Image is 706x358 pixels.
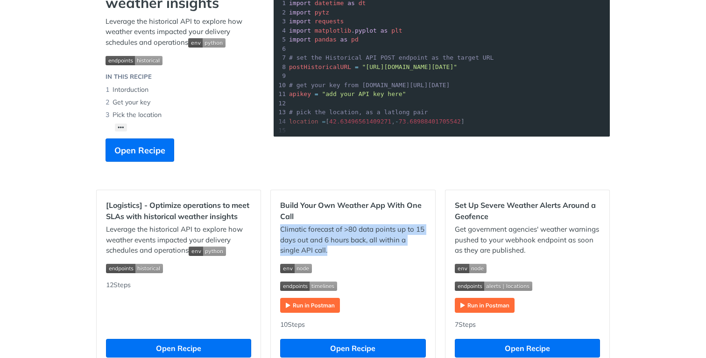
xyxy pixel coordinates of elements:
p: Climatic forecast of >80 data points up to 15 days out and 6 hours back, all within a single API ... [280,224,425,256]
img: env [189,247,226,256]
h2: Build Your Own Weather App With One Call [280,200,425,222]
img: endpoint [280,282,337,291]
span: Expand image [189,246,226,255]
span: Expand image [455,280,600,291]
div: IN THIS RECIPE [106,72,152,82]
div: 7 Steps [455,320,600,330]
li: Get your key [106,96,255,109]
img: endpoint [455,282,532,291]
button: Open Recipe [106,138,174,162]
p: Leverage the historical API to explore how weather events impacted your delivery schedules and op... [106,224,251,256]
img: env [280,264,312,273]
button: Open Recipe [280,339,425,358]
button: Open Recipe [455,339,600,358]
span: Expand image [106,55,255,65]
li: Pick the location [106,109,255,121]
span: Expand image [106,263,251,274]
img: Run in Postman [280,298,340,313]
span: Expand image [455,263,600,274]
img: endpoint [106,264,163,273]
a: Expand image [455,300,515,309]
span: Expand image [280,280,425,291]
li: Intorduction [106,83,255,96]
img: env [188,38,226,48]
h2: [Logistics] - Optimize operations to meet SLAs with historical weather insights [106,200,251,222]
img: endpoint [106,56,162,65]
button: Open Recipe [106,339,251,358]
p: Leverage the historical API to explore how weather events impacted your delivery schedules and op... [106,16,255,48]
h2: Set Up Severe Weather Alerts Around a Geofence [455,200,600,222]
div: 12 Steps [106,280,251,330]
span: Expand image [280,263,425,274]
p: Get government agencies' weather warnings pushed to your webhook endpoint as soon as they are pub... [455,224,600,256]
img: Run in Postman [455,298,515,313]
span: Expand image [188,38,226,47]
a: Expand image [280,300,340,309]
div: 10 Steps [280,320,425,330]
span: Open Recipe [114,144,165,157]
button: ••• [115,124,127,131]
img: env [455,264,487,273]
